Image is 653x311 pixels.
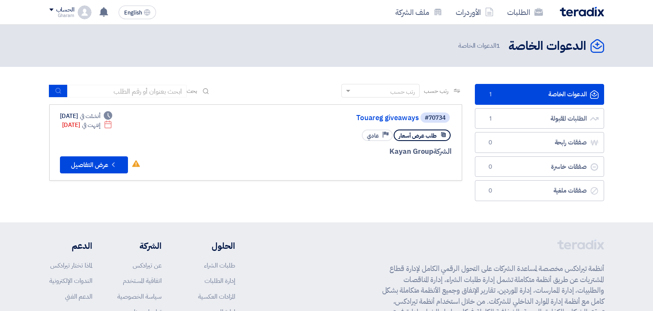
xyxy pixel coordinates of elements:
[187,86,198,95] span: بحث
[390,87,415,96] div: رتب حسب
[485,163,496,171] span: 0
[475,156,604,177] a: صفقات خاسرة0
[198,292,235,301] a: المزادات العكسية
[424,86,448,95] span: رتب حسب
[500,2,550,22] a: الطلبات
[247,146,451,157] div: Kayan Group
[508,38,586,55] h2: الدعوات الخاصة
[458,41,502,51] span: الدعوات الخاصة
[78,6,91,19] img: profile_test.png
[82,121,100,130] span: إنتهت في
[80,112,100,121] span: أنشئت في
[485,138,496,147] span: 0
[117,292,162,301] a: سياسة الخصوصية
[249,114,419,122] a: Touareg giveaways
[204,276,235,285] a: إدارة الطلبات
[56,6,74,14] div: الحساب
[475,180,604,201] a: صفقات ملغية0
[425,115,446,121] div: #70734
[65,292,92,301] a: الدعم الفني
[389,2,449,22] a: ملف الشركة
[49,239,92,252] li: الدعم
[475,84,604,105] a: الدعوات الخاصة1
[60,112,113,121] div: [DATE]
[475,132,604,153] a: صفقات رابحة0
[560,7,604,17] img: Teradix logo
[133,261,162,270] a: عن تيرادكس
[433,146,451,157] span: الشركة
[49,276,92,285] a: الندوات الإلكترونية
[485,90,496,99] span: 1
[68,85,187,98] input: ابحث بعنوان أو رقم الطلب
[187,239,235,252] li: الحلول
[485,187,496,195] span: 0
[204,261,235,270] a: طلبات الشراء
[367,132,379,140] span: عادي
[49,13,74,18] div: Gharam
[119,6,156,19] button: English
[485,115,496,123] span: 1
[475,108,604,129] a: الطلبات المقبولة1
[50,261,92,270] a: لماذا تختار تيرادكس
[60,156,128,173] button: عرض التفاصيل
[124,10,142,16] span: English
[399,132,437,140] span: طلب عرض أسعار
[117,239,162,252] li: الشركة
[449,2,500,22] a: الأوردرات
[496,41,500,50] span: 1
[62,121,113,130] div: [DATE]
[123,276,162,285] a: اتفاقية المستخدم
